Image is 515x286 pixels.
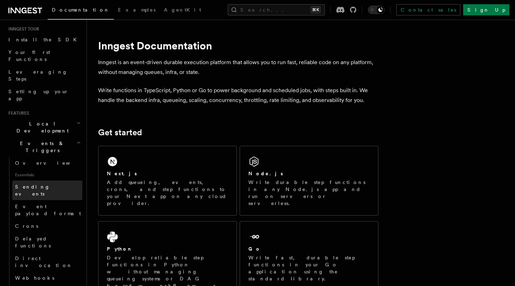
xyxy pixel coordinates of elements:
a: Crons [12,220,82,232]
button: Events & Triggers [6,137,82,157]
p: Inngest is an event-driven durable execution platform that allows you to run fast, reliable code ... [98,57,378,77]
button: Toggle dark mode [368,6,385,14]
span: Overview [15,160,87,166]
span: Examples [118,7,156,13]
a: Sending events [12,181,82,200]
a: Get started [98,128,142,137]
a: Next.jsAdd queueing, events, crons, and step functions to your Next app on any cloud provider. [98,146,237,216]
span: Setting up your app [8,89,69,101]
button: Search...⌘K [228,4,325,15]
h2: Node.js [248,170,283,177]
a: Leveraging Steps [6,66,82,85]
h1: Inngest Documentation [98,39,378,52]
span: Delayed functions [15,236,51,248]
span: Event payload format [15,204,81,216]
p: Write functions in TypeScript, Python or Go to power background and scheduled jobs, with steps bu... [98,86,378,105]
a: Webhooks [12,272,82,284]
a: Sign Up [463,4,509,15]
span: Leveraging Steps [8,69,68,82]
p: Write durable step functions in any Node.js app and run on servers or serverless. [248,179,370,207]
a: Setting up your app [6,85,82,105]
span: Your first Functions [8,49,50,62]
h2: Python [107,245,133,252]
kbd: ⌘K [311,6,321,13]
button: Local Development [6,117,82,137]
span: Documentation [52,7,110,13]
span: Install the SDK [8,37,81,42]
a: Overview [12,157,82,169]
a: AgentKit [160,2,205,19]
h2: Go [248,245,261,252]
span: Sending events [15,184,50,197]
p: Write fast, durable step functions in your Go application using the standard library. [248,254,370,282]
span: Local Development [6,120,76,134]
span: Webhooks [15,275,54,281]
a: Your first Functions [6,46,82,66]
a: Install the SDK [6,33,82,46]
span: Inngest tour [6,26,39,32]
a: Delayed functions [12,232,82,252]
span: Crons [15,223,38,229]
a: Contact sales [396,4,460,15]
a: Event payload format [12,200,82,220]
p: Add queueing, events, crons, and step functions to your Next app on any cloud provider. [107,179,228,207]
a: Documentation [48,2,114,20]
span: Events & Triggers [6,140,76,154]
span: Direct invocation [15,256,73,268]
a: Direct invocation [12,252,82,272]
h2: Next.js [107,170,137,177]
a: Node.jsWrite durable step functions in any Node.js app and run on servers or serverless. [240,146,378,216]
span: AgentKit [164,7,201,13]
a: Examples [114,2,160,19]
span: Essentials [12,169,82,181]
span: Features [6,110,29,116]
